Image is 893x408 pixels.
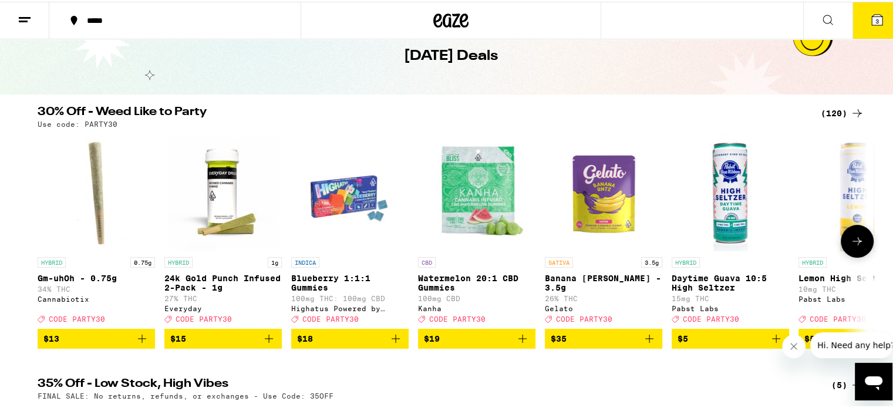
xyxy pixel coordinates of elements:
[164,132,282,327] a: Open page for 24k Gold Punch Infused 2-Pack - 1g from Everyday
[291,303,409,311] div: Highatus Powered by Cannabiotix
[418,303,535,311] div: Kanha
[782,333,806,356] iframe: Close message
[672,132,789,327] a: Open page for Daytime Guava 10:5 High Seltzer from Pabst Labs
[855,361,892,399] iframe: Button to launch messaging window
[672,303,789,311] div: Pabst Labs
[545,132,662,249] img: Gelato - Banana Runtz - 3.5g
[556,313,612,321] span: CODE PARTY30
[672,255,700,266] p: HYBRID
[404,45,498,65] h1: [DATE] Deals
[545,132,662,327] a: Open page for Banana Runtz - 3.5g from Gelato
[38,104,807,119] h2: 30% Off - Weed Like to Party
[38,294,155,301] div: Cannabiotix
[7,8,85,18] span: Hi. Need any help?
[672,272,789,291] p: Daytime Guava 10:5 High Seltzer
[302,313,359,321] span: CODE PARTY30
[545,293,662,301] p: 26% THC
[418,255,436,266] p: CBD
[291,327,409,347] button: Add to bag
[810,313,866,321] span: CODE PARTY30
[291,255,319,266] p: INDICA
[291,272,409,291] p: Blueberry 1:1:1 Gummies
[551,332,567,342] span: $35
[545,327,662,347] button: Add to bag
[43,332,59,342] span: $13
[170,332,186,342] span: $15
[418,327,535,347] button: Add to bag
[291,132,409,327] a: Open page for Blueberry 1:1:1 Gummies from Highatus Powered by Cannabiotix
[49,313,105,321] span: CODE PARTY30
[38,284,155,291] p: 34% THC
[130,255,155,266] p: 0.75g
[418,132,535,249] img: Kanha - Watermelon 20:1 CBD Gummies
[38,255,66,266] p: HYBRID
[875,16,879,23] span: 3
[38,390,333,398] p: FINAL SALE: No returns, refunds, or exchanges - Use Code: 35OFF
[418,272,535,291] p: Watermelon 20:1 CBD Gummies
[672,293,789,301] p: 15mg THC
[545,272,662,291] p: Banana [PERSON_NAME] - 3.5g
[164,132,282,249] img: Everyday - 24k Gold Punch Infused 2-Pack - 1g
[38,119,117,126] p: Use code: PARTY30
[798,255,827,266] p: HYBRID
[672,132,789,249] img: Pabst Labs - Daytime Guava 10:5 High Seltzer
[38,327,155,347] button: Add to bag
[683,313,739,321] span: CODE PARTY30
[810,331,892,356] iframe: Message from company
[831,376,864,390] a: (5)
[678,332,688,342] span: $5
[268,255,282,266] p: 1g
[38,376,807,390] h2: 35% Off - Low Stock, High Vibes
[297,332,313,342] span: $18
[164,293,282,301] p: 27% THC
[164,272,282,291] p: 24k Gold Punch Infused 2-Pack - 1g
[164,303,282,311] div: Everyday
[418,293,535,301] p: 100mg CBD
[291,293,409,301] p: 100mg THC: 100mg CBD
[424,332,440,342] span: $19
[291,132,409,249] img: Highatus Powered by Cannabiotix - Blueberry 1:1:1 Gummies
[545,255,573,266] p: SATIVA
[176,313,232,321] span: CODE PARTY30
[38,132,155,327] a: Open page for Gm-uhOh - 0.75g from Cannabiotix
[164,327,282,347] button: Add to bag
[641,255,662,266] p: 3.5g
[821,104,864,119] a: (120)
[545,303,662,311] div: Gelato
[418,132,535,327] a: Open page for Watermelon 20:1 CBD Gummies from Kanha
[38,132,155,249] img: Cannabiotix - Gm-uhOh - 0.75g
[38,272,155,281] p: Gm-uhOh - 0.75g
[164,255,193,266] p: HYBRID
[672,327,789,347] button: Add to bag
[429,313,486,321] span: CODE PARTY30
